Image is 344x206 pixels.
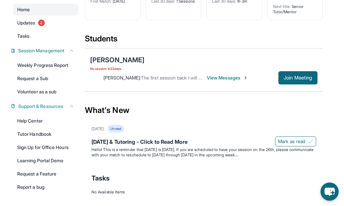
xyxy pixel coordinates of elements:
span: [PERSON_NAME] : [103,75,141,80]
a: Updates2 [13,17,78,29]
span: Support & Resources [18,103,63,110]
span: Home [17,6,30,13]
a: Report a bug [13,181,78,193]
img: Mark as read [308,139,313,144]
button: chat-button [320,182,339,201]
span: View Messages [207,75,248,81]
a: Sign Up for Office Hours [13,141,78,153]
span: Session Management [18,47,64,54]
span: Mark as read [278,138,305,145]
button: Join Meeting [278,71,317,84]
button: Session Management [16,47,74,54]
a: Volunteer as a sub [13,86,78,98]
div: Unread [108,125,124,132]
a: Request a Sub [13,73,78,84]
button: Support & Resources [16,103,74,110]
p: Hello! This is a reminder that [DATE] is [DATE]. If you are scheduled to have your session on the... [91,147,316,158]
div: [DATE] & Tutoring - Click to Read More [91,138,316,147]
div: No Available Items [91,189,316,195]
a: Learning Portal Demo [13,155,78,167]
div: [PERSON_NAME] [90,55,144,65]
a: Home [13,4,78,16]
a: Tutor Handbook [13,128,78,140]
span: Updates [17,20,35,26]
span: Next title : [273,4,291,9]
div: [DATE] [91,126,104,131]
a: Help Center [13,115,78,127]
a: Tasks [13,30,78,42]
img: Chevron-Right [243,75,248,80]
span: Join Meeting [284,76,312,80]
span: Tasks [17,33,29,39]
a: Request a Feature [13,168,78,180]
span: Tasks [91,174,110,183]
span: 2 [38,20,45,26]
div: What's New [85,96,323,125]
div: Students [85,33,323,48]
a: Weekly Progress Report [13,59,78,71]
span: No session in 22 days [90,66,144,71]
button: Mark as read [275,136,316,146]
